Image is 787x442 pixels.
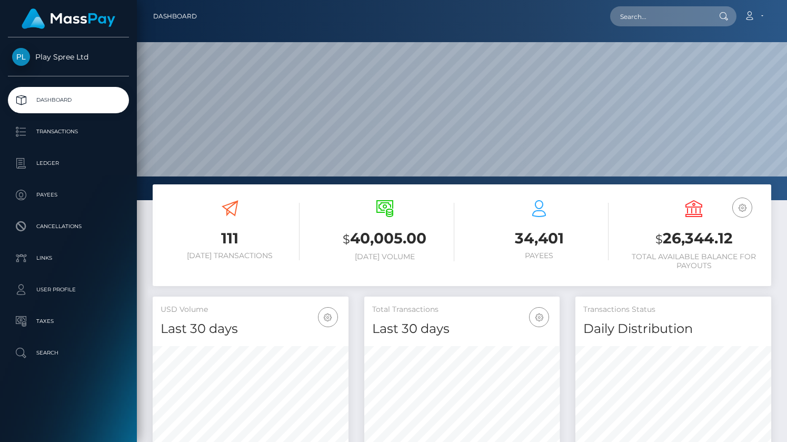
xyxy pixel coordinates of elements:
[8,182,129,208] a: Payees
[22,8,115,29] img: MassPay Logo
[315,252,454,261] h6: [DATE] Volume
[8,340,129,366] a: Search
[583,320,763,338] h4: Daily Distribution
[161,251,300,260] h6: [DATE] Transactions
[12,345,125,361] p: Search
[624,252,763,270] h6: Total Available Balance for Payouts
[343,232,350,247] small: $
[8,119,129,145] a: Transactions
[470,251,609,260] h6: Payees
[12,124,125,140] p: Transactions
[12,92,125,108] p: Dashboard
[8,245,129,271] a: Links
[624,228,763,250] h3: 26,344.12
[655,232,663,247] small: $
[8,308,129,335] a: Taxes
[610,6,709,26] input: Search...
[161,228,300,249] h3: 111
[12,313,125,329] p: Taxes
[372,320,552,338] h4: Last 30 days
[12,48,30,66] img: Play Spree Ltd
[8,277,129,303] a: User Profile
[8,150,129,176] a: Ledger
[161,305,341,315] h5: USD Volume
[12,155,125,171] p: Ledger
[12,187,125,203] p: Payees
[153,5,197,27] a: Dashboard
[161,320,341,338] h4: Last 30 days
[8,213,129,240] a: Cancellations
[8,87,129,113] a: Dashboard
[315,228,454,250] h3: 40,005.00
[372,305,552,315] h5: Total Transactions
[12,219,125,234] p: Cancellations
[470,228,609,249] h3: 34,401
[12,282,125,298] p: User Profile
[12,250,125,266] p: Links
[8,52,129,62] span: Play Spree Ltd
[583,305,763,315] h5: Transactions Status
